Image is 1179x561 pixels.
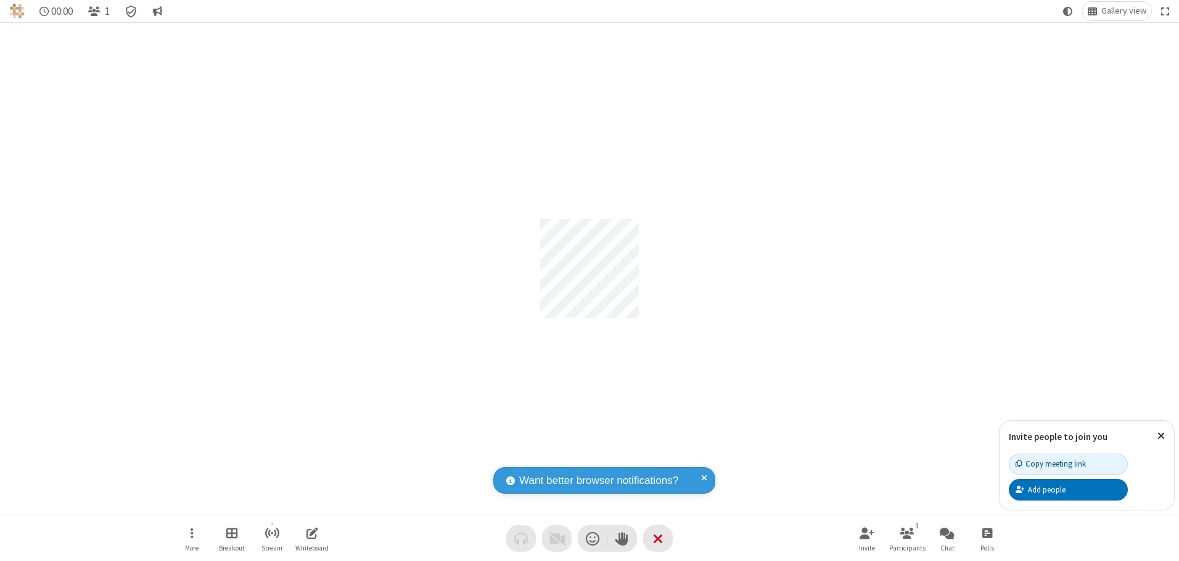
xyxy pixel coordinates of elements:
[10,4,25,19] img: QA Selenium DO NOT DELETE OR CHANGE
[295,544,329,552] span: Whiteboard
[51,6,73,17] span: 00:00
[643,525,673,552] button: End or leave meeting
[519,473,678,489] span: Want better browser notifications?
[35,2,78,20] div: Timer
[1009,479,1128,500] button: Add people
[253,521,290,556] button: Start streaming
[185,544,199,552] span: More
[607,525,637,552] button: Raise hand
[1009,454,1128,475] button: Copy meeting link
[969,521,1006,556] button: Open poll
[1148,421,1174,451] button: Close popover
[120,2,143,20] div: Meeting details Encryption enabled
[940,544,955,552] span: Chat
[848,521,885,556] button: Invite participants (Alt+I)
[578,525,607,552] button: Send a reaction
[261,544,282,552] span: Stream
[980,544,994,552] span: Polls
[929,521,966,556] button: Open chat
[83,2,115,20] button: Open participant list
[213,521,250,556] button: Manage Breakout Rooms
[859,544,875,552] span: Invite
[506,525,536,552] button: Audio problem - check your Internet connection or call by phone
[889,544,926,552] span: Participants
[1016,458,1086,470] div: Copy meeting link
[173,521,210,556] button: Open menu
[219,544,245,552] span: Breakout
[1101,6,1146,16] span: Gallery view
[912,520,922,531] div: 1
[542,525,572,552] button: Video
[889,521,926,556] button: Open participant list
[294,521,331,556] button: Open shared whiteboard
[105,6,110,17] span: 1
[1156,2,1175,20] button: Fullscreen
[1058,2,1078,20] button: Using system theme
[1082,2,1151,20] button: Change layout
[147,2,167,20] button: Conversation
[1009,431,1107,443] label: Invite people to join you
